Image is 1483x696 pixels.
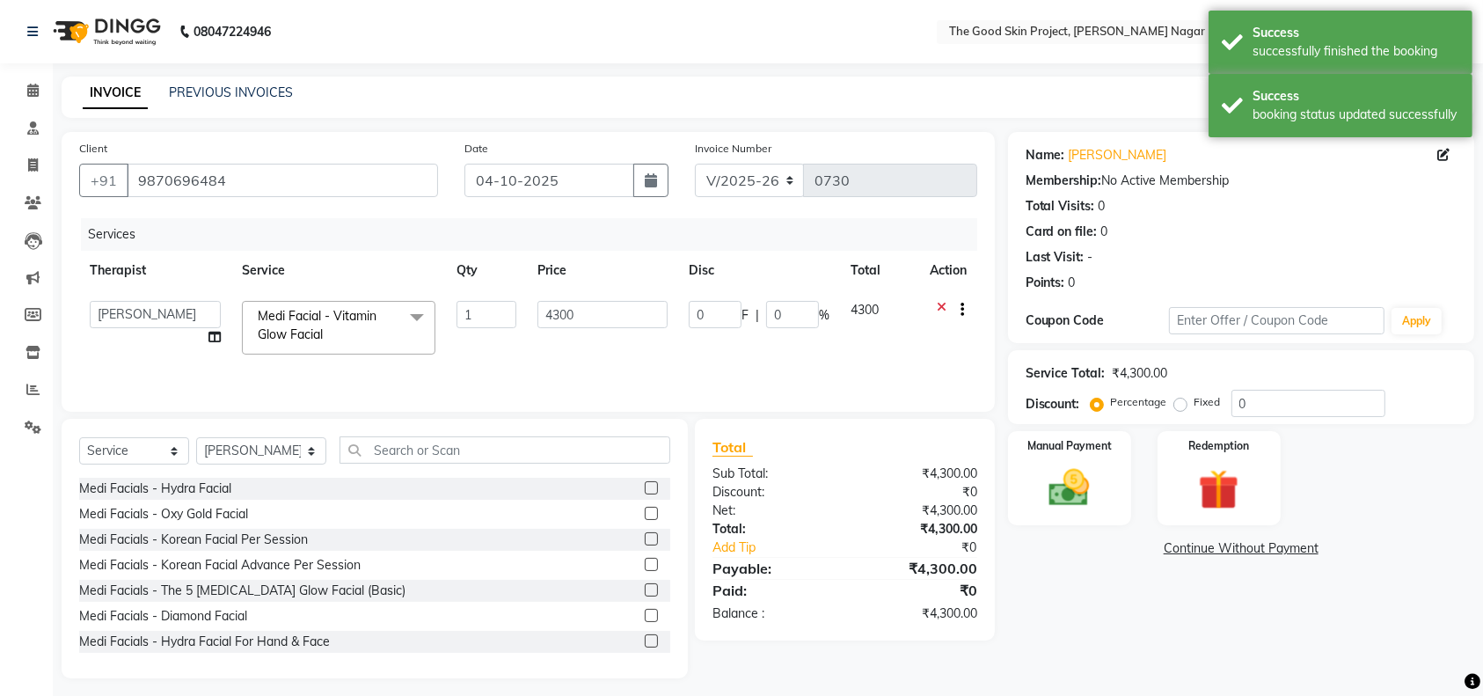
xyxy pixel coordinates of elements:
a: x [323,326,331,342]
div: Medi Facials - Hydra Facial For Hand & Face [79,633,330,651]
div: ₹4,300.00 [844,465,990,483]
span: | [756,306,759,325]
div: Medi Facials - Korean Facial Advance Per Session [79,556,361,575]
span: % [819,306,829,325]
div: Membership: [1026,172,1102,190]
th: Therapist [79,251,231,290]
div: Discount: [699,483,844,502]
div: Discount: [1026,395,1080,414]
label: Manual Payment [1027,438,1112,454]
div: ₹0 [844,483,990,502]
div: ₹4,300.00 [844,604,990,623]
div: ₹0 [844,580,990,601]
div: Last Visit: [1026,248,1085,267]
div: Medi Facials - The 5 [MEDICAL_DATA] Glow Facial (Basic) [79,582,405,600]
div: Medi Facials - Diamond Facial [79,607,247,626]
label: Redemption [1188,438,1249,454]
div: Name: [1026,146,1065,165]
label: Date [464,141,488,157]
button: Apply [1392,308,1442,334]
label: Client [79,141,107,157]
th: Action [919,251,977,290]
div: Balance : [699,604,844,623]
div: No Active Membership [1026,172,1457,190]
span: Total [712,438,753,457]
div: ₹4,300.00 [844,558,990,579]
div: Payable: [699,558,844,579]
div: ₹4,300.00 [844,520,990,538]
div: Total Visits: [1026,197,1095,216]
th: Total [840,251,919,290]
div: Medi Facials - Oxy Gold Facial [79,505,248,524]
div: Services [81,218,990,251]
div: Net: [699,502,844,520]
div: booking status updated successfully [1253,106,1459,124]
div: Service Total: [1026,364,1106,383]
div: Coupon Code [1026,311,1169,330]
th: Price [527,251,678,290]
div: Paid: [699,580,844,601]
a: [PERSON_NAME] [1069,146,1167,165]
label: Fixed [1194,394,1221,410]
input: Enter Offer / Coupon Code [1169,307,1384,334]
div: Medi Facials - Hydra Facial [79,480,231,498]
a: PREVIOUS INVOICES [169,84,293,100]
label: Invoice Number [695,141,771,157]
div: Success [1253,87,1459,106]
input: Search or Scan [340,436,670,464]
span: F [741,306,749,325]
div: 0 [1099,197,1106,216]
b: 08047224946 [194,7,271,56]
a: Continue Without Payment [1012,539,1471,558]
div: ₹0 [869,538,990,557]
button: +91 [79,164,128,197]
div: ₹4,300.00 [1113,364,1168,383]
div: Sub Total: [699,465,844,483]
th: Disc [678,251,840,290]
img: _cash.svg [1036,465,1102,511]
span: Medi Facial - Vitamin Glow Facial [258,308,376,342]
div: Medi Facials - Korean Facial Per Session [79,531,308,549]
div: Points: [1026,274,1065,292]
div: 0 [1101,223,1108,241]
th: Service [231,251,446,290]
div: successfully finished the booking [1253,42,1459,61]
div: Total: [699,520,844,538]
a: INVOICE [83,77,148,109]
th: Qty [446,251,527,290]
div: Success [1253,24,1459,42]
span: 4300 [851,302,879,318]
div: - [1088,248,1093,267]
div: Card on file: [1026,223,1098,241]
div: ₹4,300.00 [844,502,990,520]
a: Add Tip [699,538,869,557]
input: Search by Name/Mobile/Email/Code [127,164,438,197]
img: _gift.svg [1186,465,1252,515]
img: logo [45,7,165,56]
div: 0 [1069,274,1076,292]
label: Percentage [1111,394,1167,410]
